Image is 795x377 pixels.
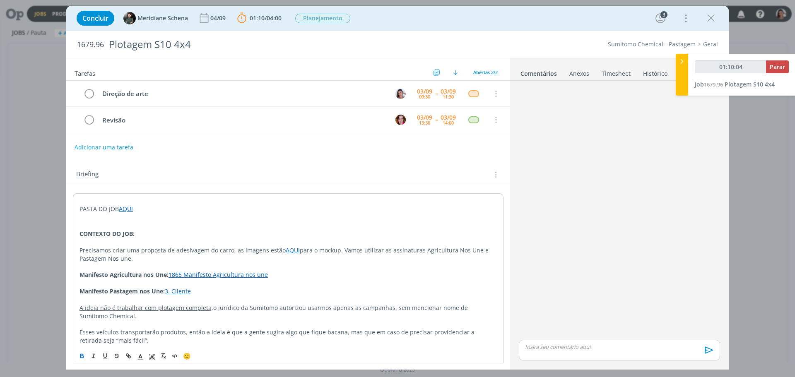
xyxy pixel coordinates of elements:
[770,63,785,71] span: Parar
[123,12,136,24] img: M
[267,14,282,22] span: 04:00
[443,120,454,125] div: 14:00
[123,12,188,24] button: MMeridiane Schena
[295,13,351,24] button: Planejamento
[135,351,146,361] span: Cor do Texto
[608,40,696,48] a: Sumitomo Chemical - Pastagem
[660,11,667,18] div: 3
[704,81,723,88] span: 1679.96
[99,89,388,99] div: Direção de arte
[419,94,430,99] div: 09:30
[79,230,135,238] strong: CONTEXTO DO JOB:
[77,40,104,49] span: 1679.96
[473,69,498,75] span: Abertas 2/2
[82,15,108,22] span: Concluir
[66,6,729,370] div: dialog
[643,66,668,78] a: Histórico
[417,115,432,120] div: 03/09
[137,15,188,21] span: Meridiane Schena
[79,304,497,320] p: o jurídico da Sumitomo autorizou usarmos apenas as campanhas, sem mencionar nome de Sumitomo Chem...
[295,14,350,23] span: Planejamento
[441,89,456,94] div: 03/09
[119,205,133,213] a: AQUI
[76,169,99,180] span: Briefing
[435,117,438,122] span: --
[695,80,775,88] a: Job1679.96Plotagem S10 4x4
[169,271,268,279] a: 1865 Manifesto Agricultura nos une
[394,113,407,126] button: B
[435,91,438,96] span: --
[417,89,432,94] div: 03/09
[265,14,267,22] span: /
[766,60,789,73] button: Parar
[441,115,456,120] div: 03/09
[99,115,388,125] div: Revisão
[75,67,95,77] span: Tarefas
[183,352,191,360] span: 🙂
[520,66,557,78] a: Comentários
[146,351,158,361] span: Cor de Fundo
[79,246,497,263] p: Precisamos criar uma proposta de adesivagem do carro, as imagens estão para o mockup. Vamos utili...
[286,246,300,254] a: AQUI
[395,115,406,125] img: B
[453,70,458,75] img: arrow-down.svg
[443,94,454,99] div: 11:30
[394,87,407,100] button: N
[79,205,497,213] p: PASTA DO JOB
[419,120,430,125] div: 13:30
[79,304,213,312] u: A ideia não é trabalhar com plotagem completa,
[569,70,589,78] div: Anexos
[79,328,497,345] p: Esses veículos transportarão produtos, então a ideia é que a gente sugira algo que fique bacana, ...
[235,12,284,25] button: 01:10/04:00
[165,287,191,295] a: 3. Cliente
[703,40,718,48] a: Geral
[654,12,667,25] button: 3
[725,80,775,88] span: Plotagem S10 4x4
[250,14,265,22] span: 01:10
[210,15,227,21] div: 04/09
[79,287,165,295] strong: Manifesto Pastagem nos Une:
[395,89,406,99] img: N
[601,66,631,78] a: Timesheet
[106,34,448,55] div: Plotagem S10 4x4
[77,11,114,26] button: Concluir
[74,140,134,155] button: Adicionar uma tarefa
[79,271,169,279] strong: Manifesto Agricultura nos Une:
[181,351,193,361] button: 🙂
